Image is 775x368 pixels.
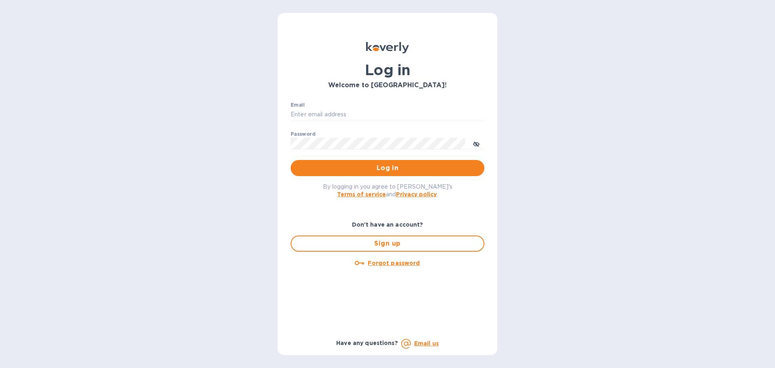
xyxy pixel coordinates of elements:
[336,340,398,346] b: Have any questions?
[297,163,478,173] span: Log in
[291,132,315,137] label: Password
[337,191,386,198] a: Terms of service
[468,135,484,151] button: toggle password visibility
[366,42,409,53] img: Koverly
[291,82,484,89] h3: Welcome to [GEOGRAPHIC_DATA]!
[368,260,420,266] u: Forgot password
[291,103,305,107] label: Email
[414,340,439,347] a: Email us
[291,109,484,121] input: Enter email address
[323,183,452,198] span: By logging in you agree to [PERSON_NAME]'s and .
[396,191,437,198] a: Privacy policy
[291,160,484,176] button: Log in
[352,221,423,228] b: Don't have an account?
[298,239,477,248] span: Sign up
[291,61,484,78] h1: Log in
[291,236,484,252] button: Sign up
